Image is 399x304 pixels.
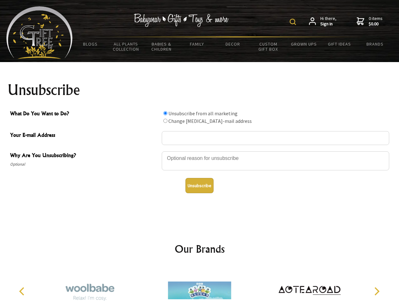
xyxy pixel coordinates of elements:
[369,16,383,27] span: 0 items
[251,37,286,56] a: Custom Gift Box
[320,16,336,27] span: Hi there,
[162,151,389,170] textarea: Why Are You Unsubscribing?
[369,21,383,27] strong: $0.00
[16,284,30,298] button: Previous
[73,37,108,51] a: BLOGS
[163,111,167,115] input: What Do You Want to Do?
[10,131,159,140] span: Your E-mail Address
[357,37,393,51] a: Brands
[144,37,179,56] a: Babies & Children
[134,14,229,27] img: Babywear - Gifts - Toys & more
[163,119,167,123] input: What Do You Want to Do?
[8,82,392,98] h1: Unsubscribe
[13,241,387,256] h2: Our Brands
[168,110,238,117] label: Unsubscribe from all marketing
[309,16,336,27] a: Hi there,Sign in
[290,19,296,25] img: product search
[6,6,73,59] img: Babyware - Gifts - Toys and more...
[10,110,159,119] span: What Do You Want to Do?
[357,16,383,27] a: 0 items$0.00
[108,37,144,56] a: All Plants Collection
[370,284,384,298] button: Next
[322,37,357,51] a: Gift Ideas
[215,37,251,51] a: Decor
[185,178,214,193] button: Unsubscribe
[179,37,215,51] a: Family
[162,131,389,145] input: Your E-mail Address
[10,161,159,168] span: Optional
[168,118,252,124] label: Change [MEDICAL_DATA]-mail address
[286,37,322,51] a: Grown Ups
[10,151,159,161] span: Why Are You Unsubscribing?
[320,21,336,27] strong: Sign in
